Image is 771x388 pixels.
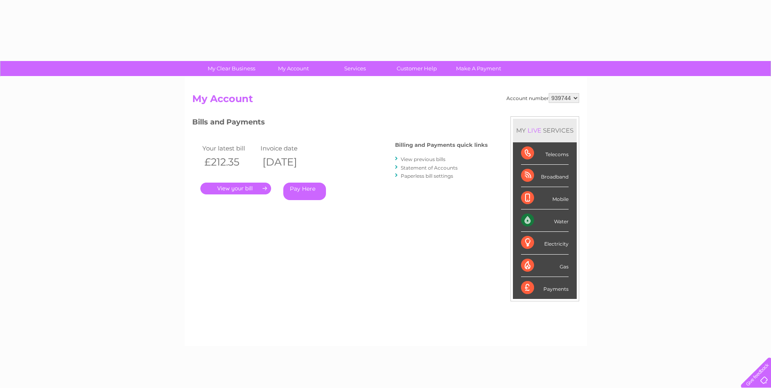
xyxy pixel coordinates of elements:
[513,119,577,142] div: MY SERVICES
[258,143,317,154] td: Invoice date
[401,173,453,179] a: Paperless bill settings
[395,142,488,148] h4: Billing and Payments quick links
[526,126,543,134] div: LIVE
[521,142,569,165] div: Telecoms
[506,93,579,103] div: Account number
[198,61,265,76] a: My Clear Business
[321,61,389,76] a: Services
[192,93,579,109] h2: My Account
[283,183,326,200] a: Pay Here
[192,116,488,131] h3: Bills and Payments
[258,154,317,170] th: [DATE]
[401,156,445,162] a: View previous bills
[200,154,259,170] th: £212.35
[445,61,512,76] a: Make A Payment
[521,277,569,299] div: Payments
[521,187,569,209] div: Mobile
[521,255,569,277] div: Gas
[521,232,569,254] div: Electricity
[401,165,458,171] a: Statement of Accounts
[383,61,450,76] a: Customer Help
[200,143,259,154] td: Your latest bill
[260,61,327,76] a: My Account
[200,183,271,194] a: .
[521,165,569,187] div: Broadband
[521,209,569,232] div: Water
